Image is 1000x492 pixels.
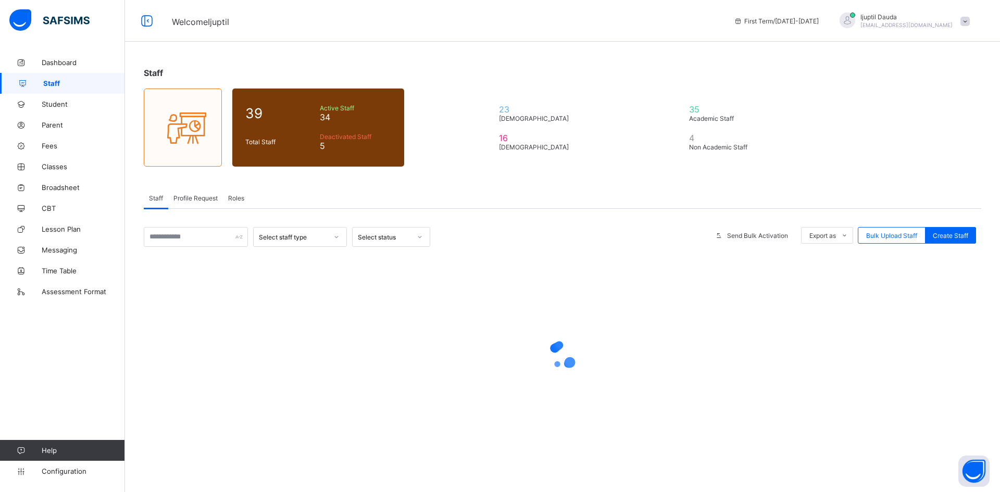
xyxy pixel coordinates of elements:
span: Student [42,100,125,108]
span: Deactivated Staff [320,133,391,141]
span: Help [42,446,124,455]
span: 5 [320,141,391,151]
span: session/term information [734,17,819,25]
span: Lesson Plan [42,225,125,233]
span: Non Academic Staff [689,143,756,151]
span: CBT [42,204,125,212]
span: Staff [43,79,125,87]
span: Send Bulk Activation [727,232,788,239]
img: safsims [9,9,90,31]
span: Assessment Format [42,287,125,296]
span: Broadsheet [42,183,125,192]
span: Profile Request [173,194,218,202]
div: Ijuptil Dauda [829,12,975,30]
span: Parent [42,121,125,129]
div: Select status [358,233,411,241]
span: 34 [320,112,391,122]
span: Configuration [42,467,124,475]
span: Classes [42,162,125,171]
span: Bulk Upload Staff [866,232,917,239]
span: Active Staff [320,104,391,112]
span: Roles [228,194,244,202]
span: Create Staff [933,232,968,239]
span: [EMAIL_ADDRESS][DOMAIN_NAME] [860,22,953,28]
span: 35 [689,104,756,115]
span: Time Table [42,267,125,275]
span: Welcome Ijuptil [172,17,229,27]
span: Dashboard [42,58,125,67]
button: Open asap [958,456,990,487]
span: [DEMOGRAPHIC_DATA] [499,115,573,122]
span: 4 [689,133,756,143]
span: Staff [149,194,163,202]
span: 16 [499,133,573,143]
span: 39 [245,105,315,121]
span: Staff [144,68,163,78]
span: Academic Staff [689,115,756,122]
span: Fees [42,142,125,150]
span: [DEMOGRAPHIC_DATA] [499,143,573,151]
div: Total Staff [243,135,317,148]
span: Export as [809,232,836,239]
span: Messaging [42,246,125,254]
div: Select staff type [259,233,328,241]
span: Ijuptil Dauda [860,13,953,21]
span: 23 [499,104,573,115]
